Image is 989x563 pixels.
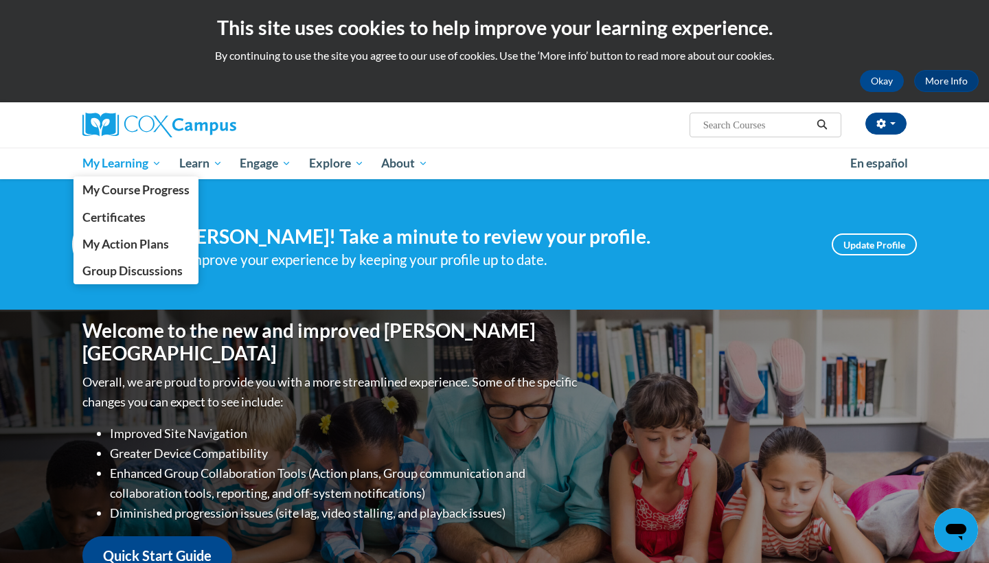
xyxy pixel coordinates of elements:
iframe: Button to launch messaging window [934,508,978,552]
li: Diminished progression issues (site lag, video stalling, and playback issues) [110,503,580,523]
a: More Info [914,70,979,92]
p: Overall, we are proud to provide you with a more streamlined experience. Some of the specific cha... [82,372,580,412]
a: Group Discussions [73,257,198,284]
input: Search Courses [702,117,812,133]
li: Enhanced Group Collaboration Tools (Action plans, Group communication and collaboration tools, re... [110,463,580,503]
a: My Course Progress [73,176,198,203]
div: Help improve your experience by keeping your profile up to date. [155,249,811,271]
a: My Learning [73,148,170,179]
span: Explore [309,155,364,172]
a: My Action Plans [73,231,198,257]
a: Cox Campus [82,113,343,137]
span: My Course Progress [82,183,190,197]
a: Update Profile [832,233,917,255]
a: Explore [300,148,373,179]
li: Improved Site Navigation [110,424,580,444]
a: Certificates [73,204,198,231]
span: My Action Plans [82,237,169,251]
span: Learn [179,155,223,172]
p: By continuing to use the site you agree to our use of cookies. Use the ‘More info’ button to read... [10,48,979,63]
span: Certificates [82,210,146,225]
span: My Learning [82,155,161,172]
li: Greater Device Compatibility [110,444,580,463]
div: Main menu [62,148,927,179]
button: Account Settings [865,113,907,135]
h4: Hi [PERSON_NAME]! Take a minute to review your profile. [155,225,811,249]
h2: This site uses cookies to help improve your learning experience. [10,14,979,41]
span: Group Discussions [82,264,183,278]
img: Profile Image [72,214,134,275]
span: En español [850,156,908,170]
button: Search [812,117,832,133]
button: Okay [860,70,904,92]
span: About [381,155,428,172]
img: Cox Campus [82,113,236,137]
a: Engage [231,148,300,179]
a: About [373,148,437,179]
span: Engage [240,155,291,172]
h1: Welcome to the new and improved [PERSON_NAME][GEOGRAPHIC_DATA] [82,319,580,365]
a: Learn [170,148,231,179]
a: En español [841,149,917,178]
